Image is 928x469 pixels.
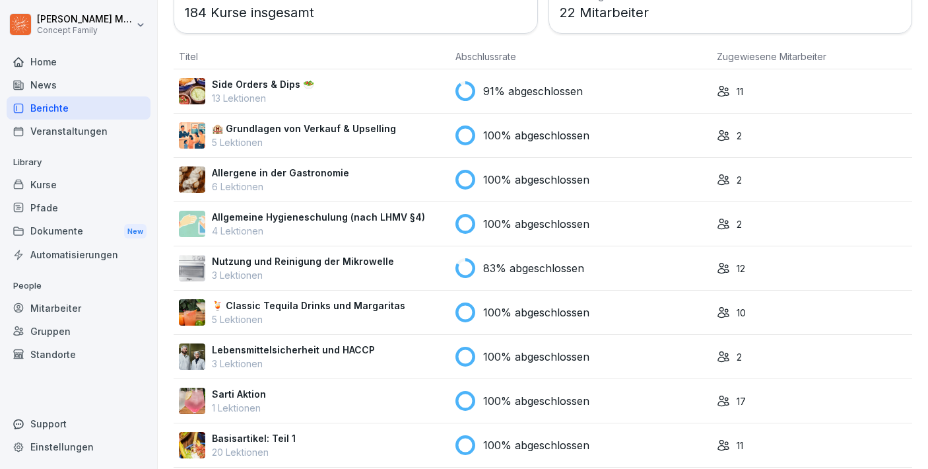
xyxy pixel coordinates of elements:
p: 5 Lektionen [212,312,405,326]
p: People [7,275,150,297]
a: Automatisierungen [7,243,150,266]
p: 100% abgeschlossen [483,216,589,232]
p: 12 [737,262,745,275]
p: Allgemeine Hygieneschulung (nach LHMV §4) [212,210,425,224]
p: 🏨 Grundlagen von Verkauf & Upselling [212,122,396,135]
p: Concept Family [37,26,133,35]
img: ztsbguhbjntb8twi5r10a891.png [179,78,205,104]
div: New [124,224,147,239]
p: 100% abgeschlossen [483,305,589,320]
p: 11 [737,439,743,452]
span: Titel [179,51,198,62]
img: gxsnf7ygjsfsmxd96jxi4ufn.png [179,211,205,237]
a: DokumenteNew [7,219,150,244]
img: q0q559oa0uxor67ynhkb83qw.png [179,388,205,414]
p: 100% abgeschlossen [483,127,589,143]
div: Dokumente [7,219,150,244]
p: 100% abgeschlossen [483,393,589,409]
p: 100% abgeschlossen [483,437,589,453]
p: Allergene in der Gastronomie [212,166,349,180]
a: Veranstaltungen [7,120,150,143]
p: 10 [737,306,746,320]
p: 🍹 Classic Tequila Drinks und Margaritas [212,299,405,312]
p: Basisartikel: Teil 1 [212,431,296,445]
a: Berichte [7,96,150,120]
p: 2 [737,173,742,187]
a: Kurse [7,173,150,196]
p: 13 Lektionen [212,91,314,105]
p: 11 [737,85,743,98]
p: 2 [737,217,742,231]
img: q9ka5lds5r8z6j6e6z37df34.png [179,166,205,193]
p: Nutzung und Reinigung der Mikrowelle [212,254,394,268]
p: 22 Mitarbeiter [560,3,902,22]
span: Zugewiesene Mitarbeiter [717,51,826,62]
img: a8yn40tlpli2795yia0sxgfc.png [179,122,205,149]
a: Pfade [7,196,150,219]
p: 2 [737,350,742,364]
p: 6 Lektionen [212,180,349,194]
p: 17 [737,394,746,408]
img: w6z44imirsf58l7dk7m6l48m.png [179,299,205,326]
p: 1 Lektionen [212,401,266,415]
p: 100% abgeschlossen [483,172,589,188]
p: 91% abgeschlossen [483,83,583,99]
p: 2 [737,129,742,143]
p: 4 Lektionen [212,224,425,238]
p: 5 Lektionen [212,135,396,149]
a: Gruppen [7,320,150,343]
p: 83% abgeschlossen [483,260,584,276]
img: h1lolpoaabqe534qsg7vh4f7.png [179,255,205,281]
img: np8timnq3qj8z7jdjwtlli73.png [179,343,205,370]
p: [PERSON_NAME] Moraitis [37,14,133,25]
p: 3 Lektionen [212,268,394,282]
div: Support [7,412,150,435]
a: Home [7,50,150,73]
a: News [7,73,150,96]
p: Lebensmittelsicherheit und HACCP [212,343,375,357]
p: Sarti Aktion [212,387,266,401]
p: Library [7,152,150,173]
a: Mitarbeiter [7,297,150,320]
a: Standorte [7,343,150,366]
a: Einstellungen [7,435,150,458]
p: 3 Lektionen [212,357,375,371]
p: 184 Kurse insgesamt [185,3,527,22]
p: 100% abgeschlossen [483,349,589,365]
img: vl10squk9nhs2w7y6yyq5aqw.png [179,432,205,458]
p: Side Orders & Dips 🥗 [212,77,314,91]
p: 20 Lektionen [212,445,296,459]
th: Abschlussrate [450,44,712,69]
